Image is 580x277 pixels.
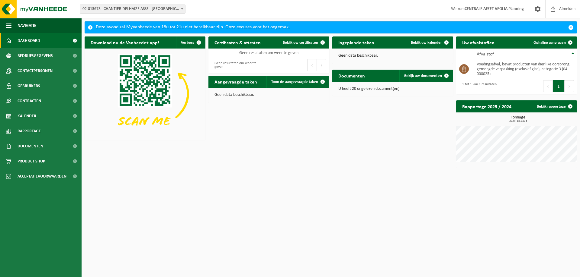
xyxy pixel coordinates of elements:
span: Bekijk uw kalender [411,41,442,45]
a: Bekijk uw certificaten [278,36,329,49]
a: Ophaling aanvragen [529,36,576,49]
button: Next [565,80,574,92]
span: Rapportage [18,124,41,139]
span: 02-013673 - CHANTIER DELHAIZE ASSE - VEOLIA - ASSE [80,5,185,13]
a: Toon de aangevraagde taken [266,76,329,88]
span: Verberg [181,41,194,45]
span: Bekijk uw documenten [404,74,442,78]
span: Toon de aangevraagde taken [271,80,318,84]
span: 2024: 18,840 t [459,120,577,123]
strong: CENTRALE AFZET VEOLIA Planning [465,7,524,11]
td: voedingsafval, bevat producten van dierlijke oorsprong, gemengde verpakking (exclusief glas), cat... [472,60,577,78]
span: Product Shop [18,154,45,169]
a: Bekijk uw kalender [406,36,453,49]
span: Bedrijfsgegevens [18,48,53,63]
span: Documenten [18,139,43,154]
div: Geen resultaten om weer te geven [211,58,266,72]
h2: Certificaten & attesten [208,36,267,48]
button: Next [317,59,326,71]
button: Previous [543,80,553,92]
img: Download de VHEPlus App [85,49,205,139]
span: Contracten [18,93,41,109]
span: Acceptatievoorwaarden [18,169,66,184]
span: Dashboard [18,33,40,48]
button: Previous [307,59,317,71]
h2: Documenten [332,70,371,81]
span: Navigatie [18,18,36,33]
h2: Uw afvalstoffen [456,36,501,48]
span: Bekijk uw certificaten [283,41,318,45]
h2: Aangevraagde taken [208,76,263,87]
h2: Download nu de Vanheede+ app! [85,36,165,48]
span: Ophaling aanvragen [533,41,566,45]
div: Deze avond zal MyVanheede van 18u tot 21u niet bereikbaar zijn. Onze excuses voor het ongemak. [96,22,565,33]
p: Geen data beschikbaar. [338,54,447,58]
span: Afvalstof [477,52,494,57]
div: 1 tot 1 van 1 resultaten [459,80,497,93]
h2: Rapportage 2025 / 2024 [456,100,517,112]
span: 02-013673 - CHANTIER DELHAIZE ASSE - VEOLIA - ASSE [80,5,185,14]
button: 1 [553,80,565,92]
span: Kalender [18,109,36,124]
p: Geen data beschikbaar. [214,93,323,97]
h2: Ingeplande taken [332,36,380,48]
button: Verberg [176,36,205,49]
td: Geen resultaten om weer te geven [208,49,329,57]
span: Contactpersonen [18,63,53,78]
p: U heeft 20 ongelezen document(en). [338,87,447,91]
a: Bekijk uw documenten [399,70,453,82]
span: Gebruikers [18,78,40,93]
a: Bekijk rapportage [532,100,576,112]
h3: Tonnage [459,115,577,123]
